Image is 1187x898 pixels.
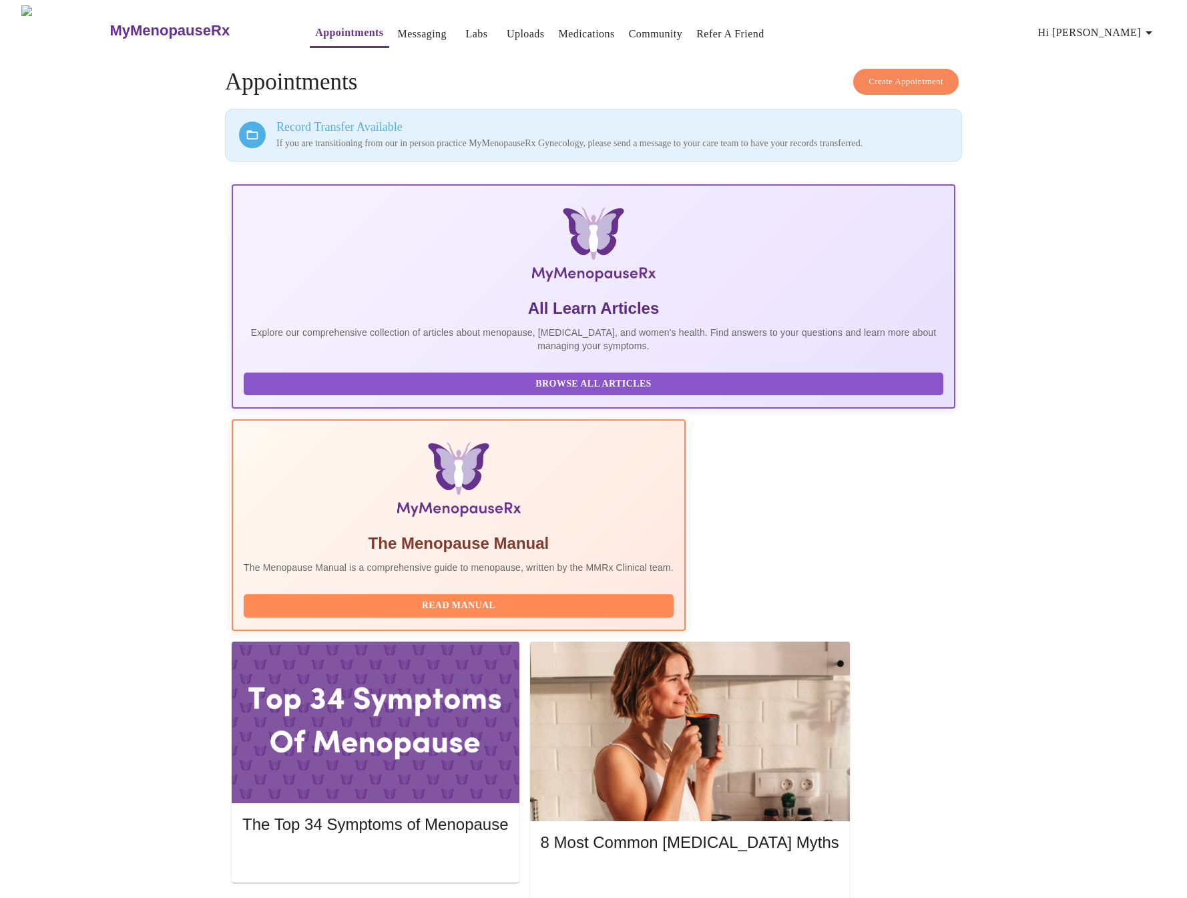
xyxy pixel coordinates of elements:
[256,851,495,867] span: Read More
[629,25,683,43] a: Community
[1038,23,1157,42] span: Hi [PERSON_NAME]
[244,377,947,389] a: Browse All Articles
[109,22,230,39] h3: MyMenopauseRx
[244,594,674,618] button: Read Manual
[244,373,943,396] button: Browse All Articles
[244,326,943,353] p: Explore our comprehensive collection of articles about menopause, [MEDICAL_DATA], and women's hea...
[455,21,498,47] button: Labs
[257,598,660,614] span: Read Manual
[853,69,959,95] button: Create Appointment
[310,19,389,48] button: Appointments
[553,21,620,47] button: Medications
[696,25,764,43] a: Refer a Friend
[242,847,508,871] button: Read More
[315,23,383,42] a: Appointments
[554,869,826,886] span: Read More
[244,599,677,610] a: Read Manual
[507,25,545,43] a: Uploads
[398,25,447,43] a: Messaging
[244,533,674,554] h5: The Menopause Manual
[541,832,839,853] h5: 8 Most Common [MEDICAL_DATA] Myths
[501,21,550,47] button: Uploads
[466,25,488,43] a: Labs
[352,207,835,287] img: MyMenopauseRx Logo
[108,7,283,54] a: MyMenopauseRx
[242,852,511,863] a: Read More
[624,21,688,47] button: Community
[276,137,948,150] p: If you are transitioning from our in person practice MyMenopauseRx Gynecology, please send a mess...
[559,25,615,43] a: Medications
[691,21,770,47] button: Refer a Friend
[244,298,943,319] h5: All Learn Articles
[276,120,948,134] h3: Record Transfer Available
[312,442,605,522] img: Menopause Manual
[21,5,108,55] img: MyMenopauseRx Logo
[257,376,930,393] span: Browse All Articles
[242,814,508,835] h5: The Top 34 Symptoms of Menopause
[225,69,962,95] h4: Appointments
[244,561,674,574] p: The Menopause Manual is a comprehensive guide to menopause, written by the MMRx Clinical team.
[541,866,839,889] button: Read More
[869,74,943,89] span: Create Appointment
[1033,19,1162,46] button: Hi [PERSON_NAME]
[393,21,452,47] button: Messaging
[541,871,843,882] a: Read More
